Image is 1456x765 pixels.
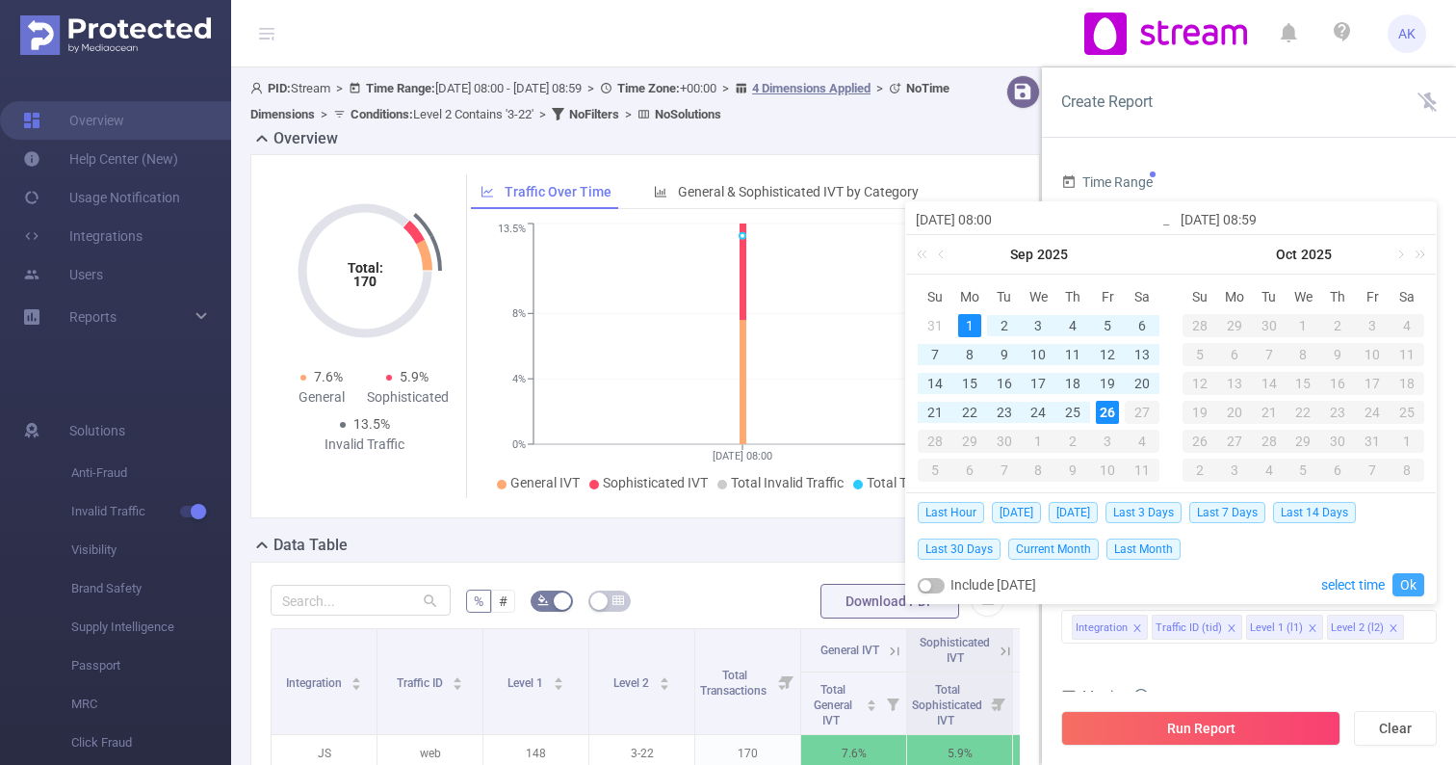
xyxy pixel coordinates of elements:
td: September 14, 2025 [918,369,952,398]
td: September 4, 2025 [1055,311,1090,340]
span: We [1287,288,1321,305]
span: Time Range [1061,174,1153,190]
div: 2 [993,314,1016,337]
td: October 18, 2025 [1390,369,1424,398]
td: November 7, 2025 [1355,456,1390,485]
td: September 1, 2025 [952,311,987,340]
a: Reports [69,298,117,336]
div: 9 [1055,459,1090,482]
div: 9 [993,343,1016,366]
td: October 2, 2025 [1055,427,1090,456]
a: Oct [1274,235,1299,274]
div: 25 [1061,401,1084,424]
b: Time Zone: [617,81,680,95]
span: Tu [1252,288,1287,305]
i: icon: user [250,82,268,94]
div: 30 [987,430,1022,453]
td: October 14, 2025 [1252,369,1287,398]
div: 6 [1217,343,1252,366]
td: November 1, 2025 [1390,427,1424,456]
span: MRC [71,685,231,724]
td: October 5, 2025 [918,456,952,485]
th: Mon [1217,282,1252,311]
td: September 6, 2025 [1125,311,1159,340]
div: 1 [1287,314,1321,337]
div: 2 [1320,314,1355,337]
td: September 10, 2025 [1022,340,1056,369]
span: Current Month [1008,539,1099,560]
h2: Data Table [273,534,348,557]
span: Sophisticated IVT [603,475,708,490]
a: Usage Notification [23,178,180,217]
div: 31 [1355,430,1390,453]
th: Fri [1090,282,1125,311]
div: 1 [958,314,981,337]
td: September 30, 2025 [987,427,1022,456]
span: Mo [1217,288,1252,305]
th: Thu [1055,282,1090,311]
span: Mo [952,288,987,305]
span: > [716,81,735,95]
td: September 29, 2025 [952,427,987,456]
input: Search... [271,585,451,616]
div: 10 [1090,459,1125,482]
span: Su [1183,288,1217,305]
div: 17 [1355,372,1390,395]
td: October 17, 2025 [1355,369,1390,398]
td: September 2, 2025 [987,311,1022,340]
div: Level 2 (l2) [1331,616,1384,641]
div: 8 [1022,459,1056,482]
td: October 16, 2025 [1320,369,1355,398]
div: 30 [1320,430,1355,453]
div: 7 [923,343,947,366]
u: 4 Dimensions Applied [752,81,871,95]
th: Sat [1390,282,1424,311]
div: General [278,387,365,408]
th: Sun [1183,282,1217,311]
td: October 4, 2025 [1390,311,1424,340]
td: October 31, 2025 [1355,427,1390,456]
td: November 4, 2025 [1252,456,1287,485]
span: 13.5% [353,416,390,432]
td: October 23, 2025 [1320,398,1355,427]
td: October 6, 2025 [1217,340,1252,369]
div: 15 [958,372,981,395]
div: 5 [1096,314,1119,337]
i: icon: close [1132,623,1142,635]
td: October 10, 2025 [1090,456,1125,485]
td: October 28, 2025 [1252,427,1287,456]
span: Last 3 Days [1105,502,1182,523]
img: Protected Media [20,15,211,55]
div: 17 [1027,372,1050,395]
div: 31 [923,314,947,337]
div: Level 1 (l1) [1250,616,1303,641]
a: Sep [1008,235,1035,274]
div: Invalid Traffic [322,435,408,455]
li: Traffic ID (tid) [1152,615,1242,640]
div: 2 [1055,430,1090,453]
div: 13 [1217,372,1252,395]
th: Tue [987,282,1022,311]
div: 19 [1183,401,1217,424]
td: September 7, 2025 [918,340,952,369]
div: 28 [918,430,952,453]
td: November 3, 2025 [1217,456,1252,485]
div: 18 [1061,372,1084,395]
a: Overview [23,101,124,140]
div: Integration [1076,616,1128,641]
tspan: [DATE] 08:00 [713,450,772,462]
th: Fri [1355,282,1390,311]
td: September 15, 2025 [952,369,987,398]
td: October 11, 2025 [1390,340,1424,369]
b: Time Range: [366,81,435,95]
h2: Overview [273,127,338,150]
b: Conditions : [351,107,413,121]
span: Tu [987,288,1022,305]
div: Traffic ID (tid) [1156,616,1222,641]
td: October 9, 2025 [1055,456,1090,485]
tspan: 4% [512,373,526,385]
div: 29 [1287,430,1321,453]
input: End date [1181,208,1426,231]
a: 2025 [1299,235,1334,274]
div: 22 [958,401,981,424]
